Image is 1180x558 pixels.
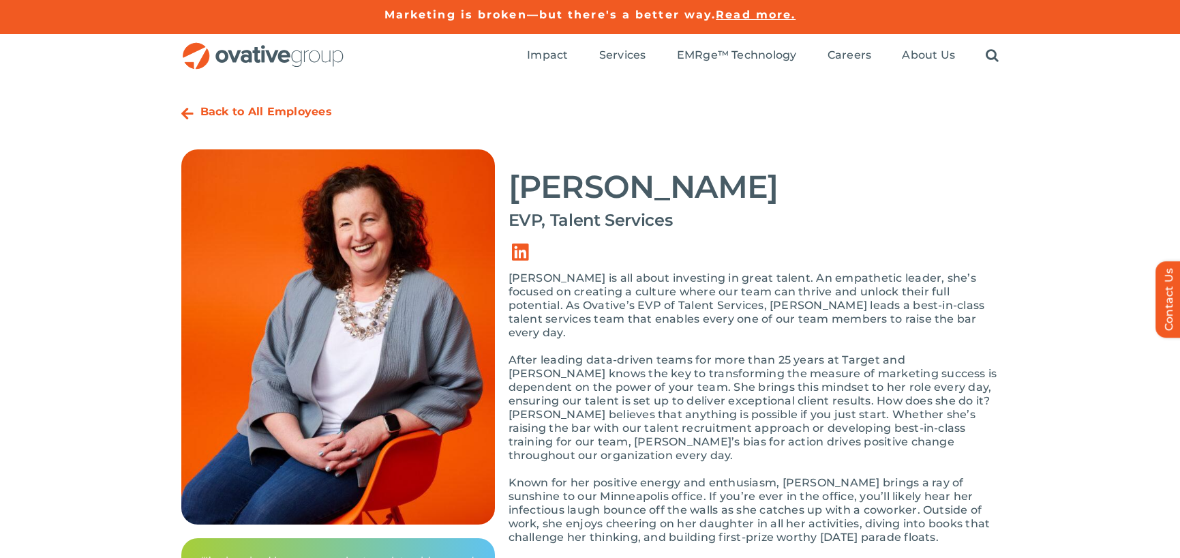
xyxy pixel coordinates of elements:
[509,476,999,544] p: Known for her positive energy and enthusiasm, [PERSON_NAME] brings a ray of sunshine to our Minne...
[509,211,999,230] h4: EVP, Talent Services
[599,48,646,62] span: Services
[527,34,999,78] nav: Menu
[181,149,495,525] img: Bio – Bonnie
[509,353,999,462] p: After leading data-driven teams for more than 25 years at Target and [PERSON_NAME] knows the key ...
[509,170,999,204] h2: [PERSON_NAME]
[384,8,716,21] a: Marketing is broken—but there's a better way.
[677,48,797,62] span: EMRge™ Technology
[502,233,540,271] a: Link to https://www.linkedin.com/in/bonnie-gross-8202481/
[902,48,955,62] span: About Us
[181,41,345,54] a: OG_Full_horizontal_RGB
[902,48,955,63] a: About Us
[527,48,568,62] span: Impact
[599,48,646,63] a: Services
[828,48,872,62] span: Careers
[677,48,797,63] a: EMRge™ Technology
[181,107,194,121] a: Link to https://ovative.com/about-us/people/
[716,8,796,21] a: Read more.
[986,48,999,63] a: Search
[527,48,568,63] a: Impact
[509,271,999,340] p: [PERSON_NAME] is all about investing in great talent. An empathetic leader, she’s focused on crea...
[200,105,332,118] a: Back to All Employees
[828,48,872,63] a: Careers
